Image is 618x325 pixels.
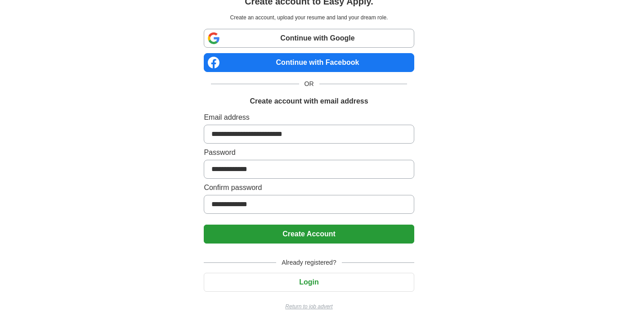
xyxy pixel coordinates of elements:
[250,96,368,107] h1: Create account with email address
[204,302,414,311] a: Return to job advert
[299,79,319,89] span: OR
[204,53,414,72] a: Continue with Facebook
[206,14,412,22] p: Create an account, upload your resume and land your dream role.
[204,112,414,123] label: Email address
[204,278,414,286] a: Login
[204,147,414,158] label: Password
[204,29,414,48] a: Continue with Google
[276,258,341,267] span: Already registered?
[204,225,414,244] button: Create Account
[204,273,414,292] button: Login
[204,182,414,193] label: Confirm password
